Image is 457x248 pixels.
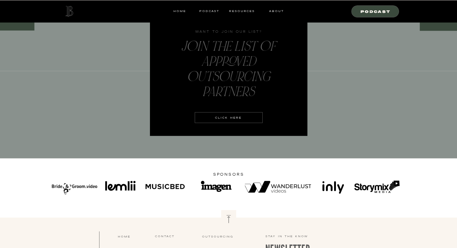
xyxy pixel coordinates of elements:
[355,8,396,14] a: Podcast
[269,8,284,14] a: ABOUT
[173,8,186,14] a: HOME
[197,8,221,14] a: Podcast
[227,8,255,14] a: resources
[195,115,262,120] a: Click Here
[265,234,378,239] p: Stay in the know
[155,234,192,239] a: CONTACT
[176,29,281,34] p: Want to join our list?
[197,171,260,183] h1: sponsors
[202,234,245,239] a: Outsourcing
[280,143,347,148] a: learn more
[118,234,155,239] a: home
[169,39,288,84] p: Join the list of approved outsourcing partners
